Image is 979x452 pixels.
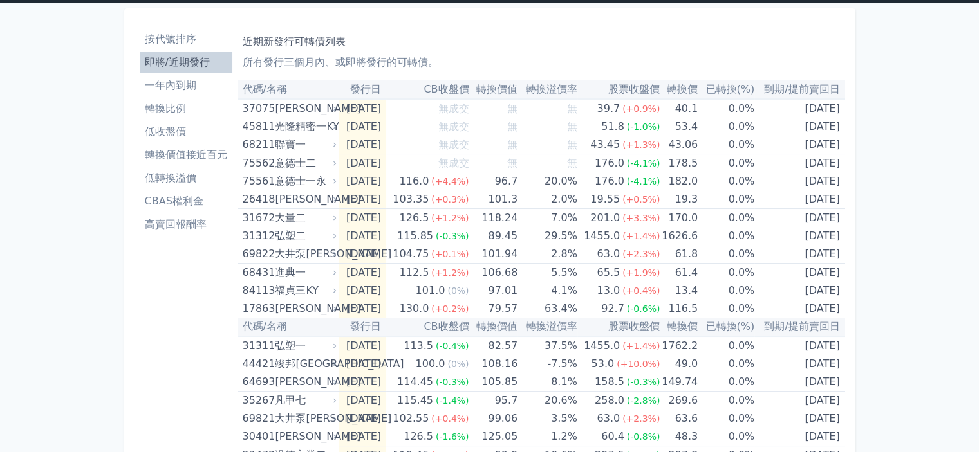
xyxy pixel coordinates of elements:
td: 178.5 [660,154,698,173]
span: (+4.4%) [431,176,469,186]
a: CBAS權利金 [140,191,232,212]
td: 40.1 [660,99,698,118]
td: 99.06 [469,410,517,428]
div: 光隆精密一KY [275,118,334,136]
div: 116.0 [396,172,431,190]
span: 無 [567,102,577,114]
div: 51.8 [599,118,627,136]
div: 69821 [243,410,272,428]
th: 股票收盤價 [577,318,660,336]
li: 低收盤價 [140,124,232,140]
li: CBAS權利金 [140,194,232,209]
div: 113.5 [401,337,436,355]
th: CB收盤價 [386,318,469,336]
div: 弘塑二 [275,227,334,245]
div: 64693 [243,373,272,391]
span: 無 [567,138,577,150]
div: 258.0 [592,392,627,410]
th: 轉換價 [660,80,698,99]
div: 158.5 [592,373,627,391]
div: 101.0 [413,282,448,300]
td: [DATE] [754,172,844,190]
td: 97.01 [469,282,517,300]
div: 31311 [243,337,272,355]
div: 84113 [243,282,272,300]
div: 44421 [243,355,272,373]
th: 代碼/名稱 [238,80,339,99]
td: 5.5% [517,264,577,282]
td: [DATE] [339,373,386,392]
td: 63.4% [517,300,577,318]
td: [DATE] [754,245,844,264]
td: [DATE] [754,282,844,300]
a: 低收盤價 [140,122,232,142]
td: [DATE] [339,154,386,173]
span: (+10.0%) [617,359,660,369]
td: 61.4 [660,264,698,282]
td: 116.5 [660,300,698,318]
td: 0.0% [698,264,754,282]
th: 轉換價值 [469,80,517,99]
span: (-1.6%) [436,431,469,442]
div: 進典一 [275,264,334,282]
td: [DATE] [754,264,844,282]
div: [PERSON_NAME] [275,300,334,318]
td: [DATE] [754,118,844,136]
div: 53.0 [589,355,617,373]
td: [DATE] [339,410,386,428]
div: 意德士一永 [275,172,334,190]
td: 0.0% [698,300,754,318]
span: (-1.0%) [627,122,660,132]
a: 即將/近期發行 [140,52,232,73]
td: [DATE] [754,209,844,228]
td: 0.0% [698,336,754,355]
td: 170.0 [660,209,698,228]
div: 103.35 [390,190,431,208]
td: 49.0 [660,355,698,373]
a: 低轉換溢價 [140,168,232,188]
td: 89.45 [469,227,517,245]
th: 到期/提前賣回日 [754,318,844,336]
span: (+1.2%) [431,267,469,278]
span: 無 [507,138,517,150]
td: [DATE] [339,245,386,264]
a: 轉換價值接近百元 [140,145,232,165]
td: [DATE] [754,99,844,118]
span: (-0.3%) [627,377,660,387]
span: (+0.5%) [622,194,660,204]
div: [PERSON_NAME] [275,100,334,118]
td: 108.16 [469,355,517,373]
span: (-4.1%) [627,176,660,186]
td: 0.0% [698,355,754,373]
li: 轉換比例 [140,101,232,116]
td: [DATE] [339,392,386,410]
div: 112.5 [396,264,431,282]
span: (+1.2%) [431,213,469,223]
td: [DATE] [754,136,844,154]
div: 68211 [243,136,272,154]
h1: 近期新發行可轉債列表 [243,34,840,50]
div: 102.55 [390,410,431,428]
span: (+1.4%) [622,341,660,351]
div: 115.45 [395,392,436,410]
td: 105.85 [469,373,517,392]
span: (+2.3%) [622,249,660,259]
td: 101.94 [469,245,517,264]
div: 39.7 [594,100,622,118]
td: 53.4 [660,118,698,136]
td: 2.0% [517,190,577,209]
td: [DATE] [754,300,844,318]
div: 13.0 [594,282,622,300]
td: 0.0% [698,190,754,209]
td: 0.0% [698,136,754,154]
td: [DATE] [754,154,844,173]
td: 48.3 [660,428,698,446]
span: (+3.3%) [622,213,660,223]
td: [DATE] [339,336,386,355]
span: (-1.4%) [436,395,469,406]
span: (-0.4%) [436,341,469,351]
div: 60.4 [599,428,627,446]
div: 31672 [243,209,272,227]
div: 1455.0 [581,337,622,355]
td: 269.6 [660,392,698,410]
